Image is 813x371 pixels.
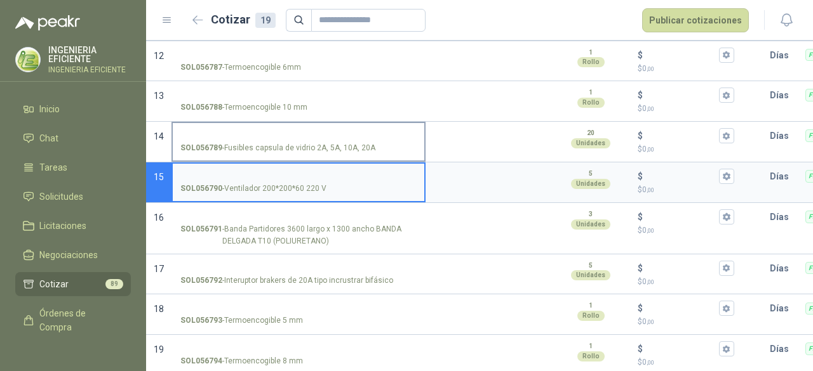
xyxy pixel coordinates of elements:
[719,341,734,356] button: $$0,00
[48,46,131,63] p: INGENIERIA EFICIENTE
[647,105,654,112] span: ,00
[642,64,654,73] span: 0
[645,91,716,100] input: $$0,00
[638,48,643,62] p: $
[571,219,610,230] div: Unidades
[589,341,593,351] p: 1
[638,356,734,368] p: $
[645,344,716,354] input: $$0,00
[770,336,794,361] p: Días
[180,91,417,100] input: SOL056788-Termoencogible 10 mm
[577,311,605,321] div: Rollo
[577,57,605,67] div: Rollo
[154,51,164,61] span: 12
[571,138,610,148] div: Unidades
[39,131,58,145] span: Chat
[180,62,222,74] strong: SOL056787
[15,15,80,30] img: Logo peakr
[577,351,605,361] div: Rollo
[180,275,222,287] strong: SOL056792
[154,264,164,274] span: 17
[642,226,654,235] span: 0
[638,143,734,155] p: $
[645,304,716,313] input: $$0,00
[647,227,654,234] span: ,00
[39,277,69,291] span: Cotizar
[154,344,164,355] span: 19
[642,277,654,286] span: 0
[638,316,734,328] p: $
[719,128,734,143] button: $$0,00
[577,98,605,108] div: Rollo
[770,204,794,230] p: Días
[180,315,303,327] p: - Termoencogible 5 mm
[180,315,222,327] strong: SOL056793
[15,155,131,179] a: Tareas
[180,212,417,222] input: SOL056791-Banda Partidores 3600 largo x 1300 ancho BANDA DELGADA T10 (POLIURETANO)
[15,272,131,296] a: Cotizar89
[642,104,654,113] span: 0
[180,142,375,154] p: - Fusibles capsula de vidrio 2A, 5A, 10A, 20A
[15,214,131,238] a: Licitaciones
[645,131,716,141] input: $$0,00
[589,261,593,271] p: 5
[180,101,307,114] p: - Termoencogible 10 mm
[645,172,716,181] input: $$0,00
[638,301,643,315] p: $
[638,103,734,115] p: $
[211,11,276,29] h2: Cotizar
[105,279,123,289] span: 89
[638,88,643,102] p: $
[589,301,593,311] p: 1
[642,145,654,153] span: 0
[587,128,595,138] p: 20
[642,317,654,326] span: 0
[719,209,734,225] button: $$0,00
[154,212,164,223] span: 16
[770,296,794,321] p: Días
[180,51,417,60] input: SOL056787-Termoencogible 6mm
[770,42,794,68] p: Días
[154,304,164,314] span: 18
[770,82,794,108] p: Días
[638,276,734,288] p: $
[638,63,734,75] p: $
[180,275,393,287] p: - Interuptor brakers de 20A tipo incrustrar bifásico
[638,342,643,356] p: $
[48,66,131,74] p: INGENIERIA EFICIENTE
[180,183,222,195] strong: SOL056790
[15,185,131,209] a: Solicitudes
[180,62,301,74] p: - Termoencogible 6mm
[571,270,610,280] div: Unidades
[719,48,734,63] button: $$0,00
[589,169,593,179] p: 5
[647,146,654,153] span: ,00
[15,126,131,150] a: Chat
[770,256,794,281] p: Días
[39,102,60,116] span: Inicio
[180,172,417,181] input: SOL056790-Ventilador 200*200*60 220 V
[180,264,417,273] input: SOL056792-Interuptor brakers de 20A tipo incrustrar bifásico
[642,358,654,367] span: 0
[770,123,794,148] p: Días
[719,261,734,276] button: $$0,00
[719,88,734,103] button: $$0,00
[39,190,83,204] span: Solicitudes
[39,160,67,174] span: Tareas
[589,88,593,98] p: 1
[154,172,164,182] span: 15
[180,142,222,154] strong: SOL056789
[15,243,131,267] a: Negociaciones
[589,209,593,219] p: 3
[647,359,654,366] span: ,00
[154,131,164,141] span: 14
[180,101,222,114] strong: SOL056788
[180,183,326,195] p: - Ventilador 200*200*60 220 V
[642,185,654,194] span: 0
[638,169,643,183] p: $
[255,13,276,28] div: 19
[39,248,98,262] span: Negociaciones
[180,131,417,141] input: SOL056789-Fusibles capsula de vidrio 2A, 5A, 10A, 20A
[647,318,654,325] span: ,00
[180,355,222,367] strong: SOL056794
